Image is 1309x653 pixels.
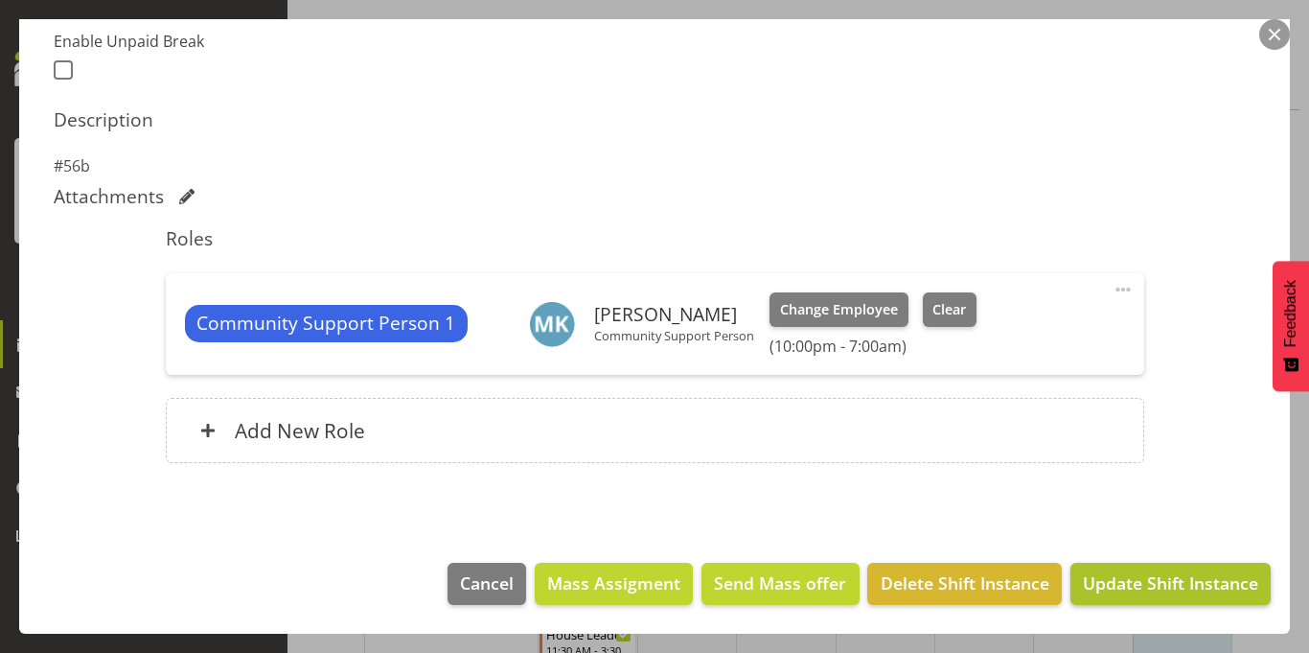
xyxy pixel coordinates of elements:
[714,571,846,595] span: Send Mass offer
[594,328,754,343] p: Community Support Person
[535,563,693,605] button: Mass Assigment
[448,563,526,605] button: Cancel
[701,563,859,605] button: Send Mass offer
[54,154,1255,177] p: #56b
[1273,261,1309,391] button: Feedback - Show survey
[166,227,1144,250] h5: Roles
[547,571,680,595] span: Mass Assigment
[769,337,976,356] h6: (10:00pm - 7:00am)
[594,304,754,325] h6: [PERSON_NAME]
[1083,571,1258,595] span: Update Shift Instance
[932,299,966,320] span: Clear
[196,310,455,338] span: Community Support Person 1
[1282,280,1299,347] span: Feedback
[460,571,514,595] span: Cancel
[881,571,1049,595] span: Delete Shift Instance
[1070,563,1271,605] button: Update Shift Instance
[54,108,1255,131] h5: Description
[235,418,365,443] h6: Add New Role
[54,185,164,208] h5: Attachments
[780,299,898,320] span: Change Employee
[529,301,575,347] img: michelle-kohnen1444.jpg
[867,563,1061,605] button: Delete Shift Instance
[923,292,977,327] button: Clear
[54,30,337,53] label: Enable Unpaid Break
[769,292,908,327] button: Change Employee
